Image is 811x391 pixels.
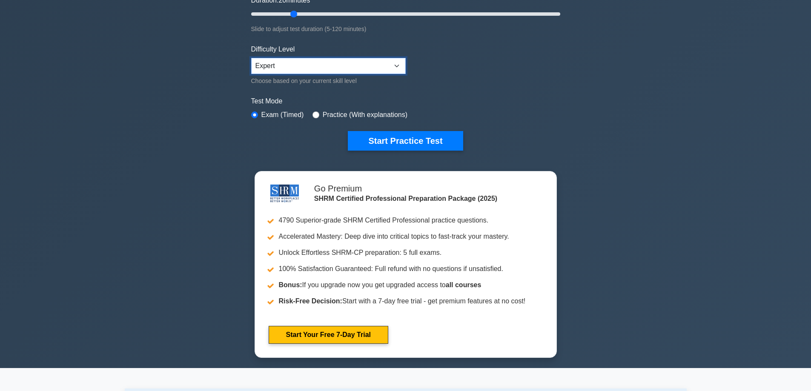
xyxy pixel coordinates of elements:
label: Test Mode [251,96,560,106]
div: Slide to adjust test duration (5-120 minutes) [251,24,560,34]
label: Practice (With explanations) [323,110,407,120]
label: Exam (Timed) [261,110,304,120]
button: Start Practice Test [348,131,463,151]
a: Start Your Free 7-Day Trial [269,326,388,344]
label: Difficulty Level [251,44,295,54]
div: Choose based on your current skill level [251,76,406,86]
